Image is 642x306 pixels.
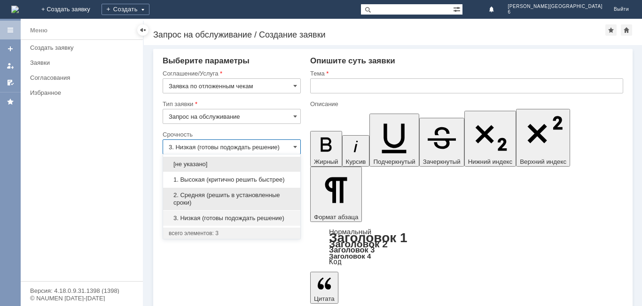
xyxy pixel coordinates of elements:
[329,252,371,260] a: Заголовок 4
[310,70,621,76] div: Тема
[373,158,415,165] span: Подчеркнутый
[30,288,133,294] div: Версия: 4.18.0.9.31.1398 (1398)
[314,295,335,302] span: Цитата
[3,75,18,90] a: Мои согласования
[310,167,362,222] button: Формат абзаца
[137,24,149,36] div: Скрыть меню
[621,24,632,36] div: Сделать домашней страницей
[3,58,18,73] a: Мои заявки
[169,176,295,184] span: 1. Высокая (критично решить быстрее)
[26,70,141,85] a: Согласования
[468,158,513,165] span: Нижний индекс
[508,4,603,9] span: [PERSON_NAME][GEOGRAPHIC_DATA]
[30,59,137,66] div: Заявки
[3,41,18,56] a: Создать заявку
[329,228,371,236] a: Нормальный
[26,40,141,55] a: Создать заявку
[169,214,295,222] span: 3. Низкая (готовы подождать решение)
[605,24,617,36] div: Добавить в избранное
[314,214,358,221] span: Формат абзаца
[102,4,149,15] div: Создать
[30,295,133,301] div: © NAUMEN [DATE]-[DATE]
[314,158,338,165] span: Жирный
[310,56,395,65] span: Опишите суть заявки
[369,114,419,167] button: Подчеркнутый
[329,238,388,249] a: Заголовок 2
[516,109,570,167] button: Верхний индекс
[520,158,566,165] span: Верхний индекс
[169,161,295,168] span: [не указано]
[30,25,47,36] div: Меню
[346,158,366,165] span: Курсив
[163,70,299,76] div: Соглашение/Услуга
[11,6,19,13] a: Перейти на домашнюю страницу
[163,101,299,107] div: Тип заявки
[310,131,342,167] button: Жирный
[26,55,141,70] a: Заявки
[153,30,605,39] div: Запрос на обслуживание / Создание заявки
[11,6,19,13] img: logo
[163,131,299,138] div: Срочность
[329,245,375,254] a: Заголовок 3
[310,101,621,107] div: Описание
[169,191,295,207] span: 2. Средняя (решить в установленные сроки)
[169,229,295,237] div: всего элементов: 3
[423,158,461,165] span: Зачеркнутый
[329,230,407,245] a: Заголовок 1
[329,258,342,266] a: Код
[30,74,137,81] div: Согласования
[30,44,137,51] div: Создать заявку
[342,135,370,167] button: Курсив
[419,118,464,167] button: Зачеркнутый
[453,4,462,13] span: Расширенный поиск
[163,56,250,65] span: Выберите параметры
[310,272,338,304] button: Цитата
[30,89,127,96] div: Избранное
[508,9,603,15] span: 6
[464,111,517,167] button: Нижний индекс
[310,229,623,265] div: Формат абзаца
